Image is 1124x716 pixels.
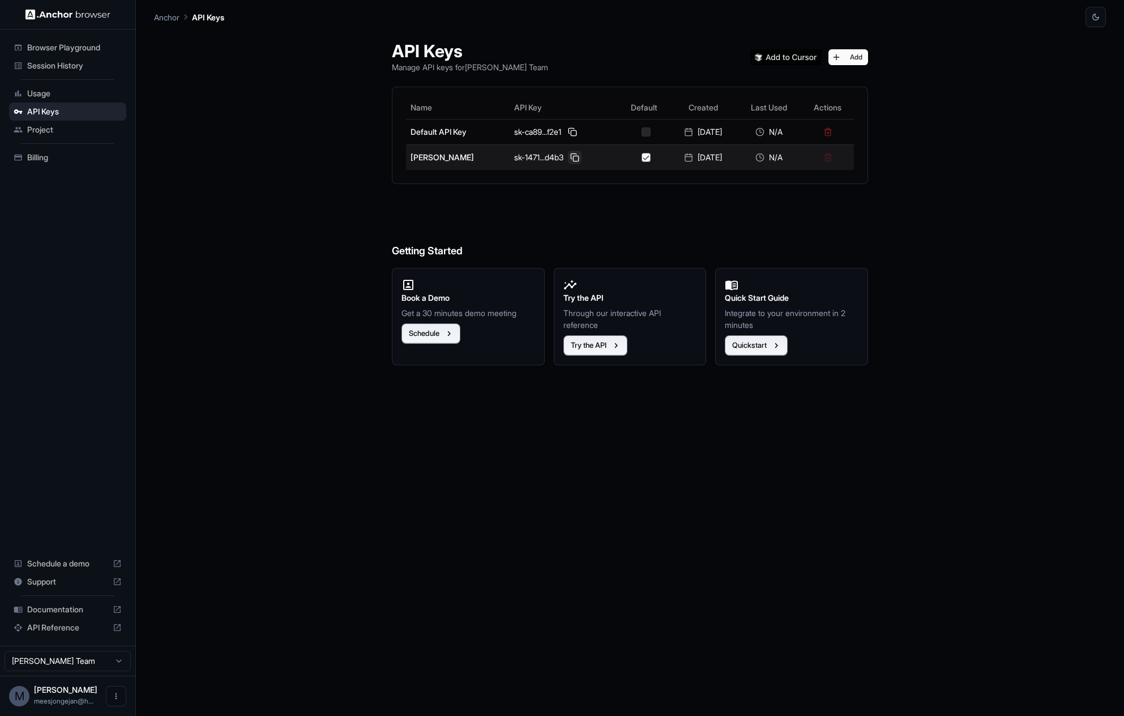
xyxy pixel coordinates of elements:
p: Manage API keys for [PERSON_NAME] Team [392,61,548,73]
span: Schedule a demo [27,558,108,569]
div: [DATE] [674,126,732,138]
h1: API Keys [392,41,548,61]
span: Browser Playground [27,42,122,53]
th: Created [669,96,737,119]
span: API Reference [27,622,108,633]
div: Browser Playground [9,39,126,57]
div: sk-ca89...f2e1 [514,125,614,139]
button: Schedule [401,323,460,344]
button: Copy API key [568,151,582,164]
th: Name [406,96,510,119]
p: Integrate to your environment in 2 minutes [725,307,858,331]
span: Billing [27,152,122,163]
nav: breadcrumb [154,11,224,23]
div: Session History [9,57,126,75]
img: Add anchorbrowser MCP server to Cursor [750,49,822,65]
div: Billing [9,148,126,167]
div: M [9,686,29,706]
td: [PERSON_NAME] [406,144,510,170]
div: N/A [741,126,797,138]
div: API Keys [9,103,126,121]
span: Project [27,124,122,135]
th: API Key [510,96,619,119]
p: Get a 30 minutes demo meeting [401,307,535,319]
div: Project [9,121,126,139]
button: Add [828,49,868,65]
h2: Try the API [563,292,697,304]
span: Support [27,576,108,587]
button: Open menu [106,686,126,706]
h2: Book a Demo [401,292,535,304]
div: Schedule a demo [9,555,126,573]
p: Through our interactive API reference [563,307,697,331]
th: Default [619,96,670,119]
h6: Getting Started [392,198,868,259]
button: Copy API key [566,125,579,139]
span: meesjongejan@hotmail.com [34,697,93,705]
th: Actions [801,96,854,119]
div: API Reference [9,619,126,637]
div: Support [9,573,126,591]
div: N/A [741,152,797,163]
p: Anchor [154,11,180,23]
p: API Keys [192,11,224,23]
span: Usage [27,88,122,99]
h2: Quick Start Guide [725,292,858,304]
td: Default API Key [406,119,510,144]
th: Last Used [737,96,801,119]
button: Try the API [563,335,627,356]
img: Anchor Logo [25,9,110,20]
div: Usage [9,84,126,103]
div: Documentation [9,600,126,619]
span: Documentation [27,604,108,615]
span: API Keys [27,106,122,117]
span: Session History [27,60,122,71]
div: [DATE] [674,152,732,163]
span: Mees Jongejan [34,685,97,694]
button: Quickstart [725,335,788,356]
div: sk-1471...d4b3 [514,151,614,164]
